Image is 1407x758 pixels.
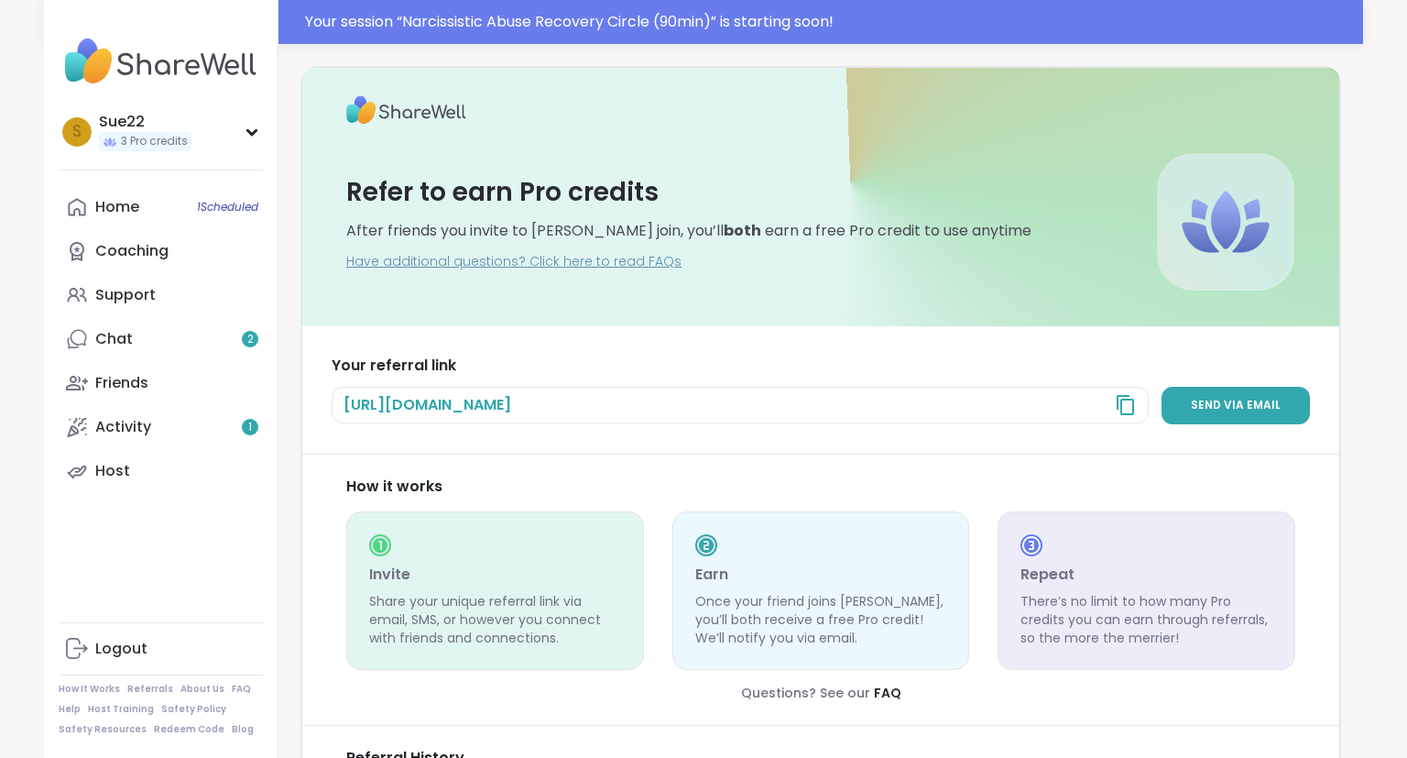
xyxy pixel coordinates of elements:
div: How it works [346,477,1295,497]
h3: Refer to earn Pro credits [346,174,659,210]
a: About Us [180,683,224,696]
a: Logout [59,627,263,671]
a: Blog [232,723,254,736]
h3: Earn [695,564,947,586]
div: Sue22 [99,112,191,132]
div: Support [95,285,156,305]
a: FAQ [874,684,901,702]
a: Referrals [127,683,173,696]
a: How It Works [59,683,120,696]
a: FAQ [232,683,251,696]
a: Help [59,703,81,716]
span: 1 [248,420,252,435]
h3: Repeat [1020,564,1272,586]
div: Home [95,197,139,217]
div: Friends [95,373,148,393]
a: Home1Scheduled [59,185,263,229]
a: Coaching [59,229,263,273]
div: Host [95,461,130,481]
div: Your session “ Narcissistic Abuse Recovery Circle (90min) ” is starting soon! [305,11,1352,33]
span: 2 [247,332,254,347]
a: Send via email [1162,387,1310,424]
a: Safety Resources [59,723,147,736]
div: Questions? See our [346,685,1295,703]
span: Send via email [1191,398,1281,413]
span: 3 Pro credits [121,134,188,149]
div: Coaching [95,241,169,261]
a: Redeem Code [154,723,224,736]
span: [URL][DOMAIN_NAME] [344,395,511,415]
p: There’s no limit to how many Pro credits you can earn through referrals, so the more the merrier! [1020,593,1272,647]
div: Activity [95,417,151,437]
p: Share your unique referral link via email, SMS, or however you connect with friends and connections. [369,593,621,647]
a: Host [59,449,263,493]
p: Once your friend joins [PERSON_NAME], you’ll both receive a free Pro credit! We’ll notify you via... [695,593,947,647]
a: Safety Policy [161,703,226,716]
div: Logout [95,639,147,659]
img: ShareWell Logo [346,90,466,130]
a: Host Training [88,703,154,716]
a: Support [59,273,263,317]
div: Chat [95,329,133,349]
div: After friends you invite to [PERSON_NAME] join, you’ll earn a free Pro credit to use anytime [346,221,1031,241]
span: 1 Scheduled [197,200,258,214]
b: both [724,220,761,241]
a: Activity1 [59,405,263,449]
a: Have additional questions? Click here to read FAQs [346,253,682,271]
a: Chat2 [59,317,263,361]
span: S [72,120,82,144]
h3: Your referral link [332,356,1310,376]
img: ShareWell Nav Logo [59,29,263,93]
a: Friends [59,361,263,405]
h3: Invite [369,564,621,586]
